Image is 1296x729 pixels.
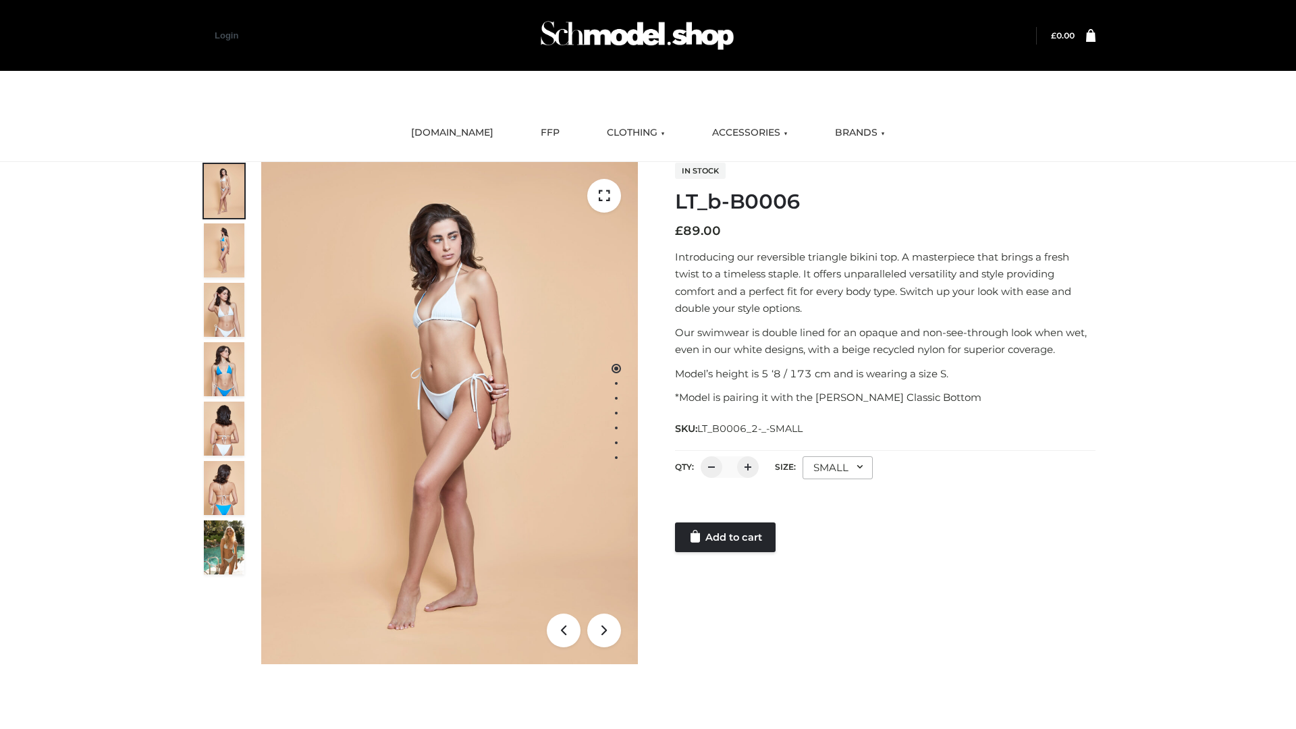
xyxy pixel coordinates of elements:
[675,324,1096,358] p: Our swimwear is double lined for an opaque and non-see-through look when wet, even in our white d...
[1051,30,1075,40] a: £0.00
[675,248,1096,317] p: Introducing our reversible triangle bikini top. A masterpiece that brings a fresh twist to a time...
[675,190,1096,214] h1: LT_b-B0006
[204,342,244,396] img: ArielClassicBikiniTop_CloudNine_AzureSky_OW114ECO_4-scaled.jpg
[531,118,570,148] a: FFP
[204,520,244,574] img: Arieltop_CloudNine_AzureSky2.jpg
[775,462,796,472] label: Size:
[215,30,238,40] a: Login
[675,462,694,472] label: QTY:
[675,223,683,238] span: £
[401,118,504,148] a: [DOMAIN_NAME]
[675,223,721,238] bdi: 89.00
[697,423,803,435] span: LT_B0006_2-_-SMALL
[261,162,638,664] img: ArielClassicBikiniTop_CloudNine_AzureSky_OW114ECO_1
[536,9,738,62] img: Schmodel Admin 964
[597,118,675,148] a: CLOTHING
[204,461,244,515] img: ArielClassicBikiniTop_CloudNine_AzureSky_OW114ECO_8-scaled.jpg
[204,402,244,456] img: ArielClassicBikiniTop_CloudNine_AzureSky_OW114ECO_7-scaled.jpg
[675,163,726,179] span: In stock
[204,223,244,277] img: ArielClassicBikiniTop_CloudNine_AzureSky_OW114ECO_2-scaled.jpg
[675,365,1096,383] p: Model’s height is 5 ‘8 / 173 cm and is wearing a size S.
[204,164,244,218] img: ArielClassicBikiniTop_CloudNine_AzureSky_OW114ECO_1-scaled.jpg
[825,118,895,148] a: BRANDS
[1051,30,1056,40] span: £
[803,456,873,479] div: SMALL
[675,522,776,552] a: Add to cart
[204,283,244,337] img: ArielClassicBikiniTop_CloudNine_AzureSky_OW114ECO_3-scaled.jpg
[675,389,1096,406] p: *Model is pairing it with the [PERSON_NAME] Classic Bottom
[1051,30,1075,40] bdi: 0.00
[675,421,804,437] span: SKU:
[702,118,798,148] a: ACCESSORIES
